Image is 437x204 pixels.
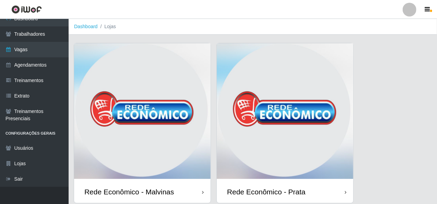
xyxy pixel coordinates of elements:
img: CoreUI Logo [11,5,42,14]
img: cardImg [74,43,211,181]
li: Lojas [98,23,116,30]
nav: breadcrumb [69,19,437,35]
a: Dashboard [74,24,98,29]
a: Rede Econômico - Prata [217,43,353,203]
img: cardImg [217,43,353,181]
div: Rede Econômico - Malvinas [84,188,174,196]
div: Rede Econômico - Prata [227,188,306,196]
a: Rede Econômico - Malvinas [74,43,211,203]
